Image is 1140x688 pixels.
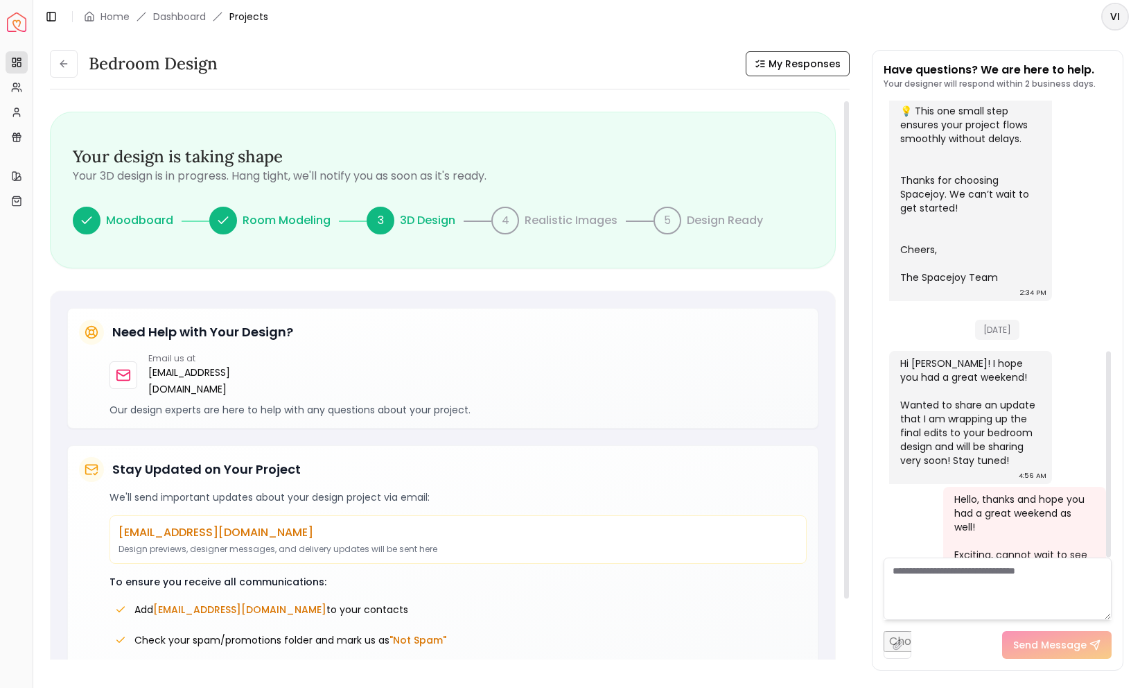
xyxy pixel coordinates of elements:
[153,10,206,24] a: Dashboard
[1101,3,1129,31] button: VI
[119,524,798,541] p: [EMAIL_ADDRESS][DOMAIN_NAME]
[491,207,519,234] div: 4
[134,603,408,617] span: Add to your contacts
[89,53,218,75] h3: Bedroom design
[112,322,293,342] h5: Need Help with Your Design?
[109,575,807,589] p: To ensure you receive all communications:
[106,212,173,229] p: Moodboard
[229,10,268,24] span: Projects
[153,603,326,617] span: [EMAIL_ADDRESS][DOMAIN_NAME]
[73,168,813,184] p: Your 3D design is in progress. Hang tight, we'll notify you as soon as it's ready.
[884,78,1096,89] p: Your designer will respond within 2 business days.
[654,207,681,234] div: 5
[134,633,446,647] span: Check your spam/promotions folder and mark us as
[109,403,807,417] p: Our design experts are here to help with any questions about your project.
[389,633,446,647] span: "Not Spam"
[148,364,267,397] a: [EMAIL_ADDRESS][DOMAIN_NAME]
[7,12,26,32] a: Spacejoy
[100,10,130,24] a: Home
[119,544,798,555] p: Design previews, designer messages, and delivery updates will be sent here
[954,492,1092,576] div: Hello, thanks and hope you had a great weekend as well! Exciting, cannot wait to see it!
[243,212,331,229] p: Room Modeling
[73,146,813,168] h3: Your design is taking shape
[769,57,841,71] span: My Responses
[1103,4,1128,29] span: VI
[975,320,1019,340] span: [DATE]
[525,212,617,229] p: Realistic Images
[746,51,850,76] button: My Responses
[109,490,807,504] p: We'll send important updates about your design project via email:
[687,212,763,229] p: Design Ready
[1020,286,1046,300] div: 2:34 PM
[1019,469,1046,483] div: 4:56 AM
[900,356,1038,467] div: Hi [PERSON_NAME]! I hope you had a great weekend! Wanted to share an update that I am wrapping up...
[7,12,26,32] img: Spacejoy Logo
[884,62,1096,78] p: Have questions? We are here to help.
[400,212,455,229] p: 3D Design
[148,353,267,364] p: Email us at
[112,460,301,479] h5: Stay Updated on Your Project
[367,207,394,234] div: 3
[84,10,268,24] nav: breadcrumb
